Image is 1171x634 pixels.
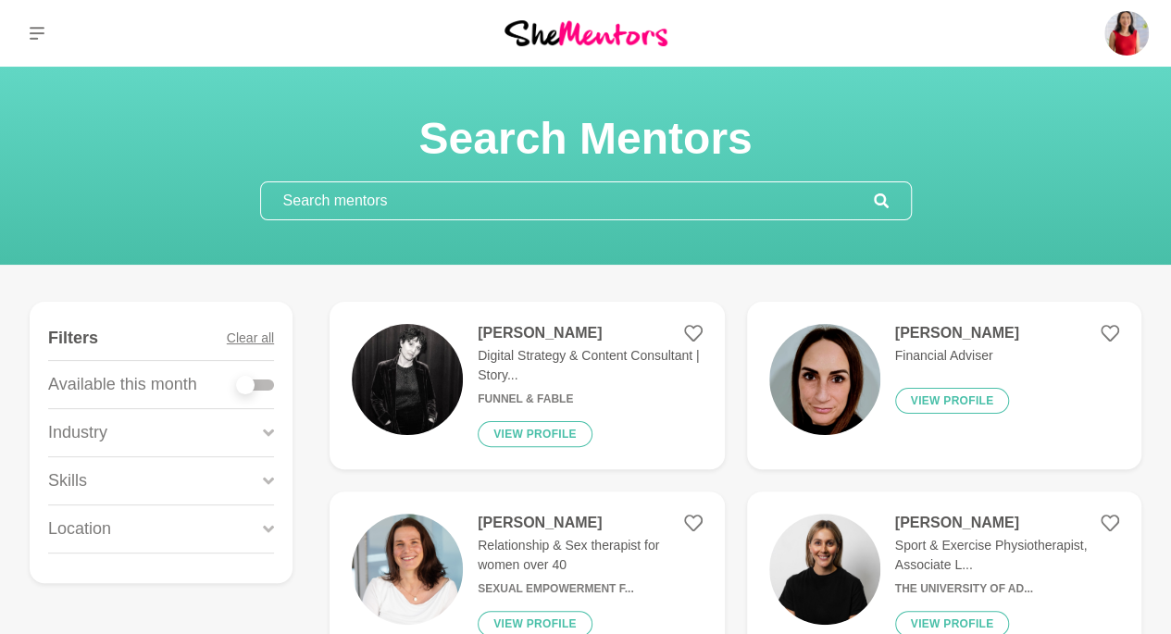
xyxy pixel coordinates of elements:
[330,302,724,469] a: [PERSON_NAME]Digital Strategy & Content Consultant | Story...Funnel & FableView profile
[895,324,1019,342] h4: [PERSON_NAME]
[48,420,107,445] p: Industry
[352,324,463,435] img: 1044fa7e6122d2a8171cf257dcb819e56f039831-1170x656.jpg
[747,302,1141,469] a: [PERSON_NAME]Financial AdviserView profile
[48,328,98,349] h4: Filters
[261,182,874,219] input: Search mentors
[478,536,702,575] p: Relationship & Sex therapist for women over 40
[48,372,197,397] p: Available this month
[48,516,111,541] p: Location
[769,324,880,435] img: 2462cd17f0db61ae0eaf7f297afa55aeb6b07152-1255x1348.jpg
[895,346,1019,366] p: Financial Adviser
[895,536,1119,575] p: Sport & Exercise Physiotherapist, Associate L...
[478,421,592,447] button: View profile
[505,20,667,45] img: She Mentors Logo
[48,468,87,493] p: Skills
[227,317,274,360] button: Clear all
[895,514,1119,532] h4: [PERSON_NAME]
[478,324,702,342] h4: [PERSON_NAME]
[352,514,463,625] img: d6e4e6fb47c6b0833f5b2b80120bcf2f287bc3aa-2570x2447.jpg
[478,514,702,532] h4: [PERSON_NAME]
[260,111,912,167] h1: Search Mentors
[895,582,1119,596] h6: The University of Ad...
[769,514,880,625] img: 523c368aa158c4209afe732df04685bb05a795a5-1125x1128.jpg
[1104,11,1149,56] img: Dr Missy Wolfman
[478,392,702,406] h6: Funnel & Fable
[895,388,1010,414] button: View profile
[478,582,702,596] h6: Sexual Empowerment f...
[478,346,702,385] p: Digital Strategy & Content Consultant | Story...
